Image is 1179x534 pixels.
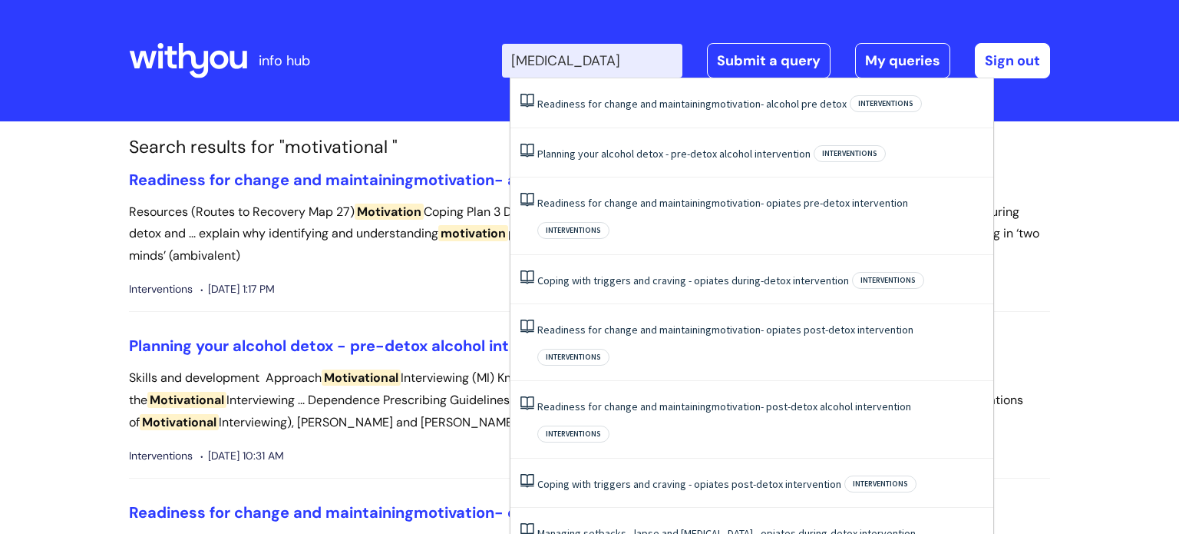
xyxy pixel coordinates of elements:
[129,280,193,299] span: Interventions
[850,95,922,112] span: Interventions
[129,201,1050,267] p: Resources (Routes to Recovery Map 27) Coping Plan 3 Ds: Delay, Distract ... detox process we'll e...
[414,170,494,190] span: motivation
[712,323,761,337] span: motivation
[844,476,916,493] span: Interventions
[140,414,219,430] span: Motivational
[975,43,1050,78] a: Sign out
[355,204,424,220] span: Motivation
[322,370,401,386] span: Motivational
[129,367,1050,433] p: Skills and development Approach Interviewing (MI) Knowledge, skills ... Interviewing - spirit and...
[438,225,508,241] span: motivation
[537,477,841,491] a: Coping with triggers and craving - opiates post-detox intervention
[855,43,950,78] a: My queries
[537,196,908,210] a: Readiness for change and maintainingmotivation- opiates pre-detox intervention
[707,43,831,78] a: Submit a query
[537,97,847,111] a: Readiness for change and maintainingmotivation- alcohol pre detox
[537,147,811,161] a: Planning your alcohol detox - pre-detox alcohol intervention
[537,274,849,287] a: Coping with triggers and craving - opiates during-detox intervention
[537,323,913,337] a: Readiness for change and maintainingmotivation- opiates post-detox intervention
[502,44,682,78] input: Search
[537,426,609,443] span: Interventions
[147,392,226,408] span: Motivational
[537,222,609,239] span: Interventions
[414,502,494,522] span: motivation
[814,145,886,162] span: Interventions
[259,48,310,73] p: info hub
[712,97,761,111] span: motivation
[129,446,193,466] span: Interventions
[502,43,1050,78] div: | -
[200,280,275,299] span: [DATE] 1:17 PM
[129,336,580,356] a: Planning your alcohol detox - pre-detox alcohol intervention
[852,272,924,289] span: Interventions
[537,349,609,366] span: Interventions
[712,196,761,210] span: motivation
[129,502,741,522] a: Readiness for change and maintainingmotivation- opiates pre-detox intervention
[200,446,284,466] span: [DATE] 10:31 AM
[537,400,911,413] a: Readiness for change and maintainingmotivation- post-detox alcohol intervention
[129,137,1050,158] h1: Search results for "motivational "
[712,400,761,413] span: motivation
[129,170,637,190] a: Readiness for change and maintainingmotivation- alcohol pre detox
